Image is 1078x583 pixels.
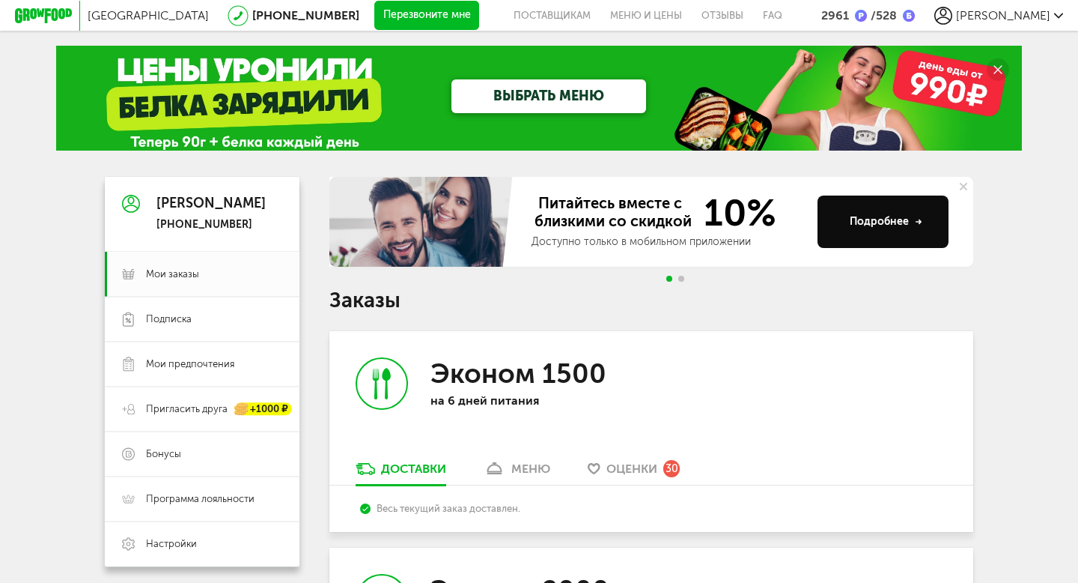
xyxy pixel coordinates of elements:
[817,196,948,248] button: Подробнее
[695,194,776,232] span: 10%
[850,214,922,229] div: Подробнее
[606,462,657,476] span: Оценки
[146,447,181,461] span: Бонусы
[146,268,199,281] span: Мои заказы
[146,402,228,416] span: Пригласить друга
[105,432,299,477] a: Бонусы
[329,291,973,310] h1: Заказы
[146,537,197,551] span: Настройки
[88,8,209,22] span: [GEOGRAPHIC_DATA]
[329,177,517,267] img: family-banner.579af9d.jpg
[105,297,299,342] a: Подписка
[821,8,849,22] div: 2961
[146,312,192,326] span: Подписка
[105,522,299,567] a: Настройки
[360,503,942,514] div: Весь текущий заказ доставлен.
[532,235,806,250] div: Доступно только в мобильном приложении
[511,462,550,476] div: меню
[146,492,255,506] span: Программа лояльности
[476,461,558,485] a: меню
[430,357,606,390] h3: Эконом 1500
[156,218,266,232] div: [PHONE_NUMBER]
[663,460,680,477] div: 30
[855,10,867,22] img: bonus_p.2f9b352.png
[678,276,684,282] span: Go to slide 2
[105,387,299,432] a: Пригласить друга +1000 ₽
[374,1,479,31] button: Перезвоните мне
[451,79,646,113] a: ВЫБРАТЬ МЕНЮ
[348,461,454,485] a: Доставки
[580,461,687,485] a: Оценки 30
[146,357,234,371] span: Мои предпочтения
[105,342,299,387] a: Мои предпочтения
[235,403,292,416] div: +1000 ₽
[156,196,266,211] div: [PERSON_NAME]
[532,194,695,232] span: Питайтесь вместе с близкими со скидкой
[956,8,1050,22] span: [PERSON_NAME]
[105,252,299,297] a: Мои заказы
[105,477,299,522] a: Программа лояльности
[381,462,446,476] div: Доставки
[871,8,876,22] span: /
[903,10,915,22] img: bonus_b.cdccf46.png
[252,8,359,22] a: [PHONE_NUMBER]
[430,393,625,408] p: на 6 дней питания
[666,276,672,282] span: Go to slide 1
[867,8,897,22] div: 528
